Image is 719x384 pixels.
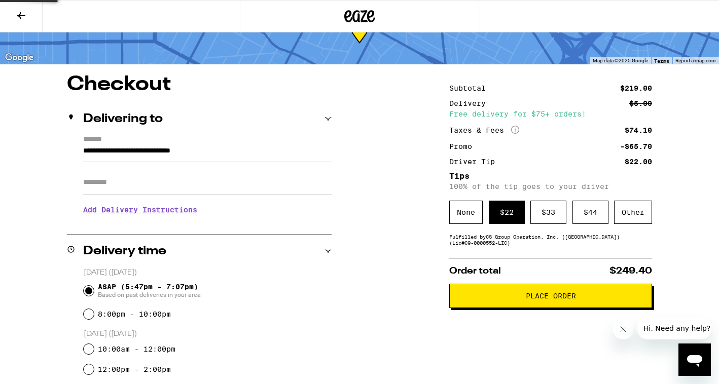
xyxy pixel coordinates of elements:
div: Promo [449,143,479,150]
div: Other [614,201,652,224]
p: We'll contact you at [PHONE_NUMBER] when we arrive [83,221,332,229]
span: Order total [449,266,501,276]
div: $22.00 [625,158,652,165]
iframe: Close message [613,319,633,339]
a: Open this area in Google Maps (opens a new window) [3,51,36,64]
div: $ 22 [489,201,525,224]
div: None [449,201,483,224]
a: Report a map error [675,58,716,63]
div: $ 33 [530,201,566,224]
h2: Delivery time [83,245,166,257]
div: Delivery [449,100,493,107]
iframe: Message from company [637,317,711,339]
div: $5.00 [629,100,652,107]
span: Place Order [526,292,576,299]
div: $ 44 [572,201,608,224]
label: 8:00pm - 10:00pm [98,310,171,318]
p: 100% of the tip goes to your driver [449,182,652,190]
span: $249.40 [609,266,652,276]
span: Map data ©2025 Google [593,58,648,63]
label: 10:00am - 12:00pm [98,345,175,353]
div: Subtotal [449,85,493,92]
h2: Delivering to [83,113,163,125]
div: Fulfilled by CS Group Operation, Inc. ([GEOGRAPHIC_DATA]) (Lic# C9-0000552-LIC ) [449,234,652,246]
div: $74.10 [625,127,652,134]
h3: Add Delivery Instructions [83,198,332,221]
span: ASAP (5:47pm - 7:07pm) [98,283,201,299]
div: Taxes & Fees [449,126,519,135]
div: Free delivery for $75+ orders! [449,110,652,118]
span: Based on past deliveries in your area [98,291,201,299]
button: Place Order [449,284,652,308]
p: [DATE] ([DATE]) [84,329,332,339]
p: [DATE] ([DATE]) [84,268,332,278]
iframe: Button to launch messaging window [678,343,711,376]
div: -$65.70 [620,143,652,150]
div: $219.00 [620,85,652,92]
h1: Checkout [67,74,332,95]
h5: Tips [449,172,652,180]
img: Google [3,51,36,64]
a: Terms [654,58,669,64]
label: 12:00pm - 2:00pm [98,365,171,373]
div: Driver Tip [449,158,502,165]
